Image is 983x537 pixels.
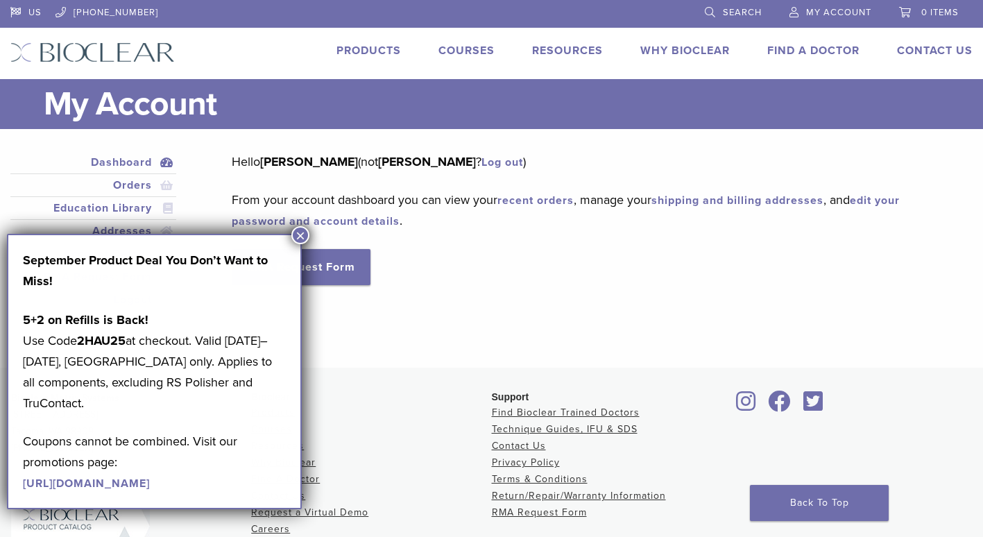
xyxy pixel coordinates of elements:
[481,155,523,169] a: Log out
[44,79,973,129] h1: My Account
[438,44,495,58] a: Courses
[750,485,889,521] a: Back To Top
[723,7,762,18] span: Search
[23,253,268,289] strong: September Product Deal You Don’t Want to Miss!
[10,151,176,328] nav: Account pages
[23,309,286,414] p: Use Code at checkout. Valid [DATE]–[DATE], [GEOGRAPHIC_DATA] only. Applies to all components, exc...
[23,312,148,327] strong: 5+2 on Refills is Back!
[23,431,286,493] p: Coupons cannot be combined. Visit our promotions page:
[798,399,828,413] a: Bioclear
[651,194,823,207] a: shipping and billing addresses
[251,523,290,535] a: Careers
[492,407,640,418] a: Find Bioclear Trained Doctors
[492,506,587,518] a: RMA Request Form
[13,200,173,216] a: Education Library
[492,457,560,468] a: Privacy Policy
[336,44,401,58] a: Products
[10,42,175,62] img: Bioclear
[492,490,666,502] a: Return/Repair/Warranty Information
[378,154,476,169] strong: [PERSON_NAME]
[806,7,871,18] span: My Account
[232,189,952,231] p: From your account dashboard you can view your , manage your , and .
[492,473,588,485] a: Terms & Conditions
[532,44,603,58] a: Resources
[492,423,638,435] a: Technique Guides, IFU & SDS
[260,154,358,169] strong: [PERSON_NAME]
[764,399,796,413] a: Bioclear
[497,194,574,207] a: recent orders
[897,44,973,58] a: Contact Us
[492,440,546,452] a: Contact Us
[732,399,761,413] a: Bioclear
[232,151,952,172] p: Hello (not ? )
[251,506,368,518] a: Request a Virtual Demo
[921,7,959,18] span: 0 items
[492,391,529,402] span: Support
[767,44,860,58] a: Find A Doctor
[13,177,173,194] a: Orders
[640,44,730,58] a: Why Bioclear
[77,333,126,348] strong: 2HAU25
[23,477,150,491] a: [URL][DOMAIN_NAME]
[291,226,309,244] button: Close
[13,154,173,171] a: Dashboard
[13,223,173,239] a: Addresses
